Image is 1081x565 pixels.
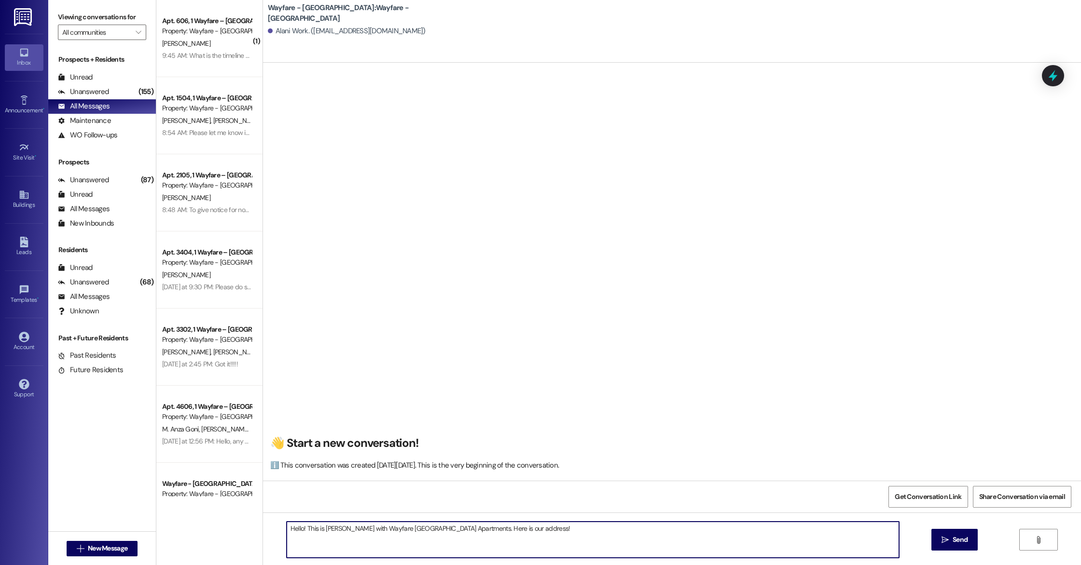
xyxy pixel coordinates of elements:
[48,333,156,343] div: Past + Future Residents
[162,479,251,489] div: Wayfare - [GEOGRAPHIC_DATA]
[5,234,43,260] a: Leads
[979,492,1065,502] span: Share Conversation via email
[139,173,156,188] div: (87)
[162,425,201,433] span: M. Anza Goni
[162,26,251,36] div: Property: Wayfare - [GEOGRAPHIC_DATA]
[58,101,110,111] div: All Messages
[58,263,93,273] div: Unread
[270,436,1069,451] h2: 👋 Start a new conversation!
[48,245,156,255] div: Residents
[162,16,251,26] div: Apt. 606, 1 Wayfare – [GEOGRAPHIC_DATA]
[1035,536,1042,544] i: 
[213,348,261,356] span: [PERSON_NAME]
[5,376,43,402] a: Support
[162,39,210,48] span: [PERSON_NAME]
[162,257,251,268] div: Property: Wayfare - [GEOGRAPHIC_DATA]
[48,157,156,167] div: Prospects
[162,402,251,412] div: Apt. 4606, 1 Wayfare – [GEOGRAPHIC_DATA]
[162,270,210,279] span: [PERSON_NAME]
[268,26,426,36] div: Alani Work. ([EMAIL_ADDRESS][DOMAIN_NAME])
[162,51,302,60] div: 9:45 AM: What is the timeline on the pool opening
[58,72,93,82] div: Unread
[287,522,899,558] textarea: Hello! This is [PERSON_NAME] with Wayfare [GEOGRAPHIC_DATA] Apartments. Here is our address!
[58,277,109,287] div: Unanswered
[48,54,156,65] div: Prospects + Residents
[58,10,146,25] label: Viewing conversations for
[162,412,251,422] div: Property: Wayfare - [GEOGRAPHIC_DATA]
[162,205,603,214] div: 8:48 AM: To give notice for non renewal you will need to email [EMAIL_ADDRESS][DOMAIN_NAME] (You ...
[162,335,251,345] div: Property: Wayfare - [GEOGRAPHIC_DATA]
[162,324,251,335] div: Apt. 3302, 1 Wayfare – [GEOGRAPHIC_DATA]
[5,329,43,355] a: Account
[58,350,116,361] div: Past Residents
[58,292,110,302] div: All Messages
[5,187,43,213] a: Buildings
[162,180,251,190] div: Property: Wayfare - [GEOGRAPHIC_DATA]
[162,489,251,499] div: Property: Wayfare - [GEOGRAPHIC_DATA]
[58,175,109,185] div: Unanswered
[895,492,961,502] span: Get Conversation Link
[58,204,110,214] div: All Messages
[268,3,461,24] b: Wayfare - [GEOGRAPHIC_DATA]: Wayfare - [GEOGRAPHIC_DATA]
[5,282,43,308] a: Templates •
[77,545,84,552] i: 
[58,189,93,200] div: Unread
[58,306,99,316] div: Unknown
[58,116,111,126] div: Maintenance
[162,103,251,113] div: Property: Wayfare - [GEOGRAPHIC_DATA]
[888,486,968,508] button: Get Conversation Link
[58,218,114,229] div: New Inbounds
[138,275,156,290] div: (68)
[35,153,36,160] span: •
[162,247,251,257] div: Apt. 3404, 1 Wayfare – [GEOGRAPHIC_DATA]
[213,116,261,125] span: [PERSON_NAME]
[5,139,43,165] a: Site Visit •
[58,87,109,97] div: Unanswered
[58,365,123,375] div: Future Residents
[43,106,44,112] span: •
[67,541,138,556] button: New Message
[162,93,251,103] div: Apt. 1504, 1 Wayfare – [GEOGRAPHIC_DATA]
[162,116,213,125] span: [PERSON_NAME]
[953,535,968,545] span: Send
[162,348,213,356] span: [PERSON_NAME]
[973,486,1071,508] button: Share Conversation via email
[136,84,156,99] div: (155)
[931,529,978,551] button: Send
[162,193,210,202] span: [PERSON_NAME]
[62,25,131,40] input: All communities
[162,437,305,445] div: [DATE] at 12:56 PM: Hello, any news about the pool?
[136,28,141,36] i: 
[201,425,260,433] span: [PERSON_NAME] Tur
[14,8,34,26] img: ResiDesk Logo
[162,282,301,291] div: [DATE] at 9:30 PM: Please do send update [DATE].
[58,130,117,140] div: WO Follow-ups
[37,295,39,302] span: •
[270,460,1069,471] div: ℹ️ This conversation was created [DATE][DATE]. This is the very beginning of the conversation.
[5,44,43,70] a: Inbox
[162,170,251,180] div: Apt. 2105, 1 Wayfare – [GEOGRAPHIC_DATA]
[162,360,238,368] div: [DATE] at 2:45 PM: Got it!!!!!
[942,536,949,544] i: 
[88,543,127,553] span: New Message
[162,128,317,137] div: 8:54 AM: Please let me know if you have any questions!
